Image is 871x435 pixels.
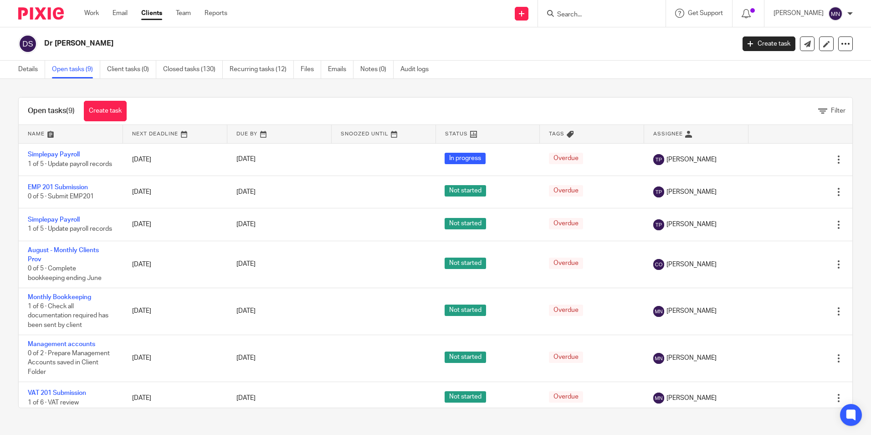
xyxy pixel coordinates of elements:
[84,101,127,121] a: Create task
[123,208,227,241] td: [DATE]
[28,247,99,263] a: August - Monthly Clients Prov
[236,156,256,163] span: [DATE]
[549,131,564,136] span: Tags
[743,36,795,51] a: Create task
[236,189,256,195] span: [DATE]
[176,9,191,18] a: Team
[236,308,256,315] span: [DATE]
[666,155,717,164] span: [PERSON_NAME]
[653,353,664,364] img: svg%3E
[666,220,717,229] span: [PERSON_NAME]
[445,218,486,229] span: Not started
[445,305,486,316] span: Not started
[445,391,486,403] span: Not started
[774,9,824,18] p: [PERSON_NAME]
[653,306,664,317] img: svg%3E
[28,266,102,282] span: 0 of 5 · Complete bookkeeping ending June
[236,395,256,401] span: [DATE]
[28,161,112,167] span: 1 of 5 · Update payroll records
[445,153,486,164] span: In progress
[828,6,843,21] img: svg%3E
[28,217,80,223] a: Simplepay Payroll
[549,305,583,316] span: Overdue
[163,61,223,78] a: Closed tasks (130)
[666,260,717,269] span: [PERSON_NAME]
[666,306,717,316] span: [PERSON_NAME]
[28,151,80,158] a: Simplepay Payroll
[653,393,664,404] img: svg%3E
[28,399,79,406] span: 1 of 6 · VAT review
[28,294,91,300] a: Monthly Bookkeeping
[84,9,99,18] a: Work
[123,382,227,414] td: [DATE]
[141,9,162,18] a: Clients
[123,335,227,382] td: [DATE]
[28,106,75,116] h1: Open tasks
[445,185,486,197] span: Not started
[556,11,638,19] input: Search
[549,218,583,229] span: Overdue
[666,187,717,197] span: [PERSON_NAME]
[123,241,227,288] td: [DATE]
[445,258,486,269] span: Not started
[653,219,664,230] img: svg%3E
[123,176,227,208] td: [DATE]
[653,186,664,197] img: svg%3E
[549,258,583,269] span: Overdue
[400,61,435,78] a: Audit logs
[28,226,112,233] span: 1 of 5 · Update payroll records
[653,154,664,165] img: svg%3E
[328,61,354,78] a: Emails
[205,9,227,18] a: Reports
[666,394,717,403] span: [PERSON_NAME]
[66,107,75,114] span: (9)
[28,341,95,347] a: Management accounts
[549,185,583,197] span: Overdue
[18,7,64,20] img: Pixie
[107,61,156,78] a: Client tasks (0)
[666,353,717,362] span: [PERSON_NAME]
[123,143,227,176] td: [DATE]
[831,108,845,114] span: Filter
[52,61,100,78] a: Open tasks (9)
[341,131,389,136] span: Snoozed Until
[236,221,256,228] span: [DATE]
[28,193,94,200] span: 0 of 5 · Submit EMP201
[28,184,88,191] a: EMP 201 Submission
[653,259,664,270] img: svg%3E
[360,61,394,78] a: Notes (0)
[44,39,592,48] h2: Dr [PERSON_NAME]
[18,61,45,78] a: Details
[236,355,256,362] span: [DATE]
[549,352,583,363] span: Overdue
[549,153,583,164] span: Overdue
[549,391,583,403] span: Overdue
[28,390,86,396] a: VAT 201 Submission
[301,61,321,78] a: Files
[113,9,128,18] a: Email
[18,34,37,53] img: svg%3E
[230,61,294,78] a: Recurring tasks (12)
[28,303,108,328] span: 1 of 6 · Check all documentation required has been sent by client
[688,10,723,16] span: Get Support
[445,352,486,363] span: Not started
[445,131,468,136] span: Status
[28,350,110,375] span: 0 of 2 · Prepare Management Accounts saved in Client Folder
[236,261,256,268] span: [DATE]
[123,288,227,335] td: [DATE]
